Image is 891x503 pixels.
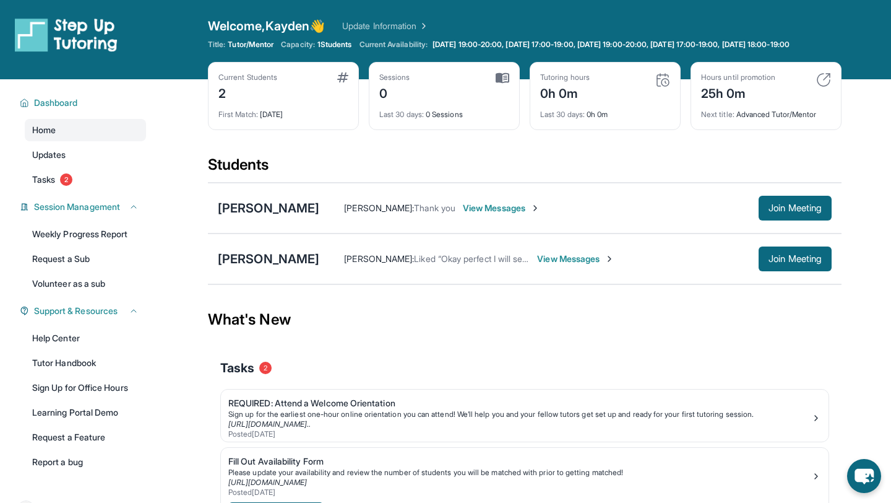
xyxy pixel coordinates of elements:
div: 0h 0m [540,102,670,120]
span: [DATE] 19:00-20:00, [DATE] 17:00-19:00, [DATE] 19:00-20:00, [DATE] 17:00-19:00, [DATE] 18:00-19:00 [433,40,790,50]
button: Support & Resources [29,305,139,317]
a: Tasks2 [25,168,146,191]
div: [PERSON_NAME] [218,199,319,217]
span: View Messages [463,202,540,214]
a: [DATE] 19:00-20:00, [DATE] 17:00-19:00, [DATE] 19:00-20:00, [DATE] 17:00-19:00, [DATE] 18:00-19:00 [430,40,792,50]
span: Tasks [220,359,254,377]
span: [PERSON_NAME] : [344,203,414,213]
span: Welcome, Kayden 👋 [208,17,325,35]
div: Please update your availability and review the number of students you will be matched with prior ... [228,468,811,478]
span: Home [32,124,56,136]
span: Session Management [34,201,120,213]
div: 0h 0m [540,82,590,102]
a: REQUIRED: Attend a Welcome OrientationSign up for the earliest one-hour online orientation you ca... [221,390,829,442]
span: 2 [60,173,72,186]
a: Request a Sub [25,248,146,270]
a: [URL][DOMAIN_NAME] [228,478,307,487]
div: Posted [DATE] [228,429,811,439]
span: Title: [208,40,225,50]
img: Chevron-Right [530,203,540,213]
span: View Messages [537,253,614,265]
img: logo [15,17,118,52]
a: Tutor Handbook [25,352,146,374]
div: Hours until promotion [701,72,775,82]
button: Session Management [29,201,139,213]
img: Chevron-Right [605,254,614,264]
div: Sign up for the earliest one-hour online orientation you can attend! We’ll help you and your fell... [228,409,811,419]
button: Dashboard [29,97,139,109]
span: Last 30 days : [379,110,424,119]
div: [DATE] [218,102,348,120]
div: Posted [DATE] [228,488,811,497]
div: 0 [379,82,410,102]
button: Join Meeting [759,196,832,221]
span: 1 Students [317,40,352,50]
span: [PERSON_NAME] : [344,253,414,264]
span: Liked “Okay perfect I will see you in an hour” [414,253,589,264]
a: Weekly Progress Report [25,223,146,245]
span: Last 30 days : [540,110,585,119]
span: Capacity: [281,40,315,50]
img: card [655,72,670,87]
a: Request a Feature [25,426,146,448]
a: Help Center [25,327,146,349]
img: Chevron Right [416,20,429,32]
a: Report a bug [25,451,146,473]
span: Thank you [414,203,455,213]
div: Current Students [218,72,277,82]
a: Updates [25,144,146,166]
span: Tasks [32,173,55,186]
div: Fill Out Availability Form [228,455,811,468]
span: Next title : [701,110,734,119]
span: Tutor/Mentor [228,40,273,50]
a: Sign Up for Office Hours [25,377,146,399]
a: Home [25,119,146,141]
span: First Match : [218,110,258,119]
button: chat-button [847,459,881,493]
a: Update Information [342,20,429,32]
div: 25h 0m [701,82,775,102]
div: Tutoring hours [540,72,590,82]
span: Updates [32,149,66,161]
div: [PERSON_NAME] [218,250,319,268]
span: Join Meeting [768,255,822,263]
div: REQUIRED: Attend a Welcome Orientation [228,397,811,409]
img: card [816,72,831,87]
div: 2 [218,82,277,102]
span: Join Meeting [768,204,822,212]
span: Support & Resources [34,305,118,317]
button: Join Meeting [759,247,832,271]
div: Advanced Tutor/Mentor [701,102,831,120]
img: card [496,72,509,84]
a: Fill Out Availability FormPlease update your availability and review the number of students you w... [221,448,829,500]
img: card [337,72,348,82]
div: What's New [208,292,841,347]
a: [URL][DOMAIN_NAME].. [228,419,311,429]
span: Dashboard [34,97,78,109]
div: Sessions [379,72,410,82]
a: Volunteer as a sub [25,273,146,295]
div: Students [208,155,841,182]
span: Current Availability: [359,40,428,50]
span: 2 [259,362,272,374]
div: 0 Sessions [379,102,509,120]
a: Learning Portal Demo [25,401,146,424]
